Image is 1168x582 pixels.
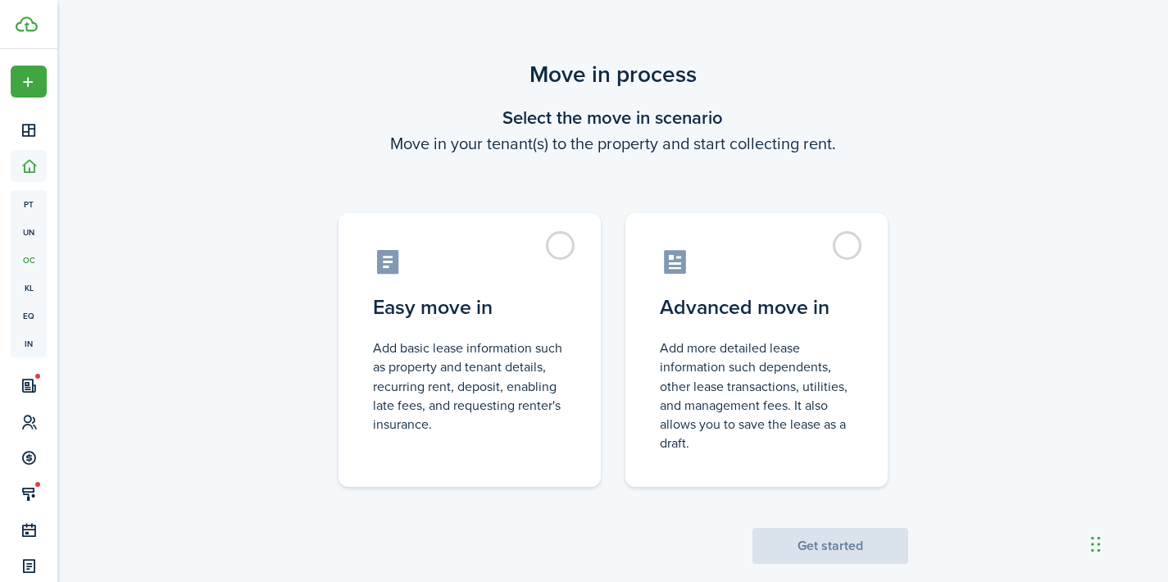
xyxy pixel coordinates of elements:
a: pt [11,190,47,218]
wizard-step-header-description: Move in your tenant(s) to the property and start collecting rent. [318,131,908,156]
a: oc [11,246,47,274]
scenario-title: Move in process [318,57,908,92]
button: Open menu [11,66,47,98]
img: TenantCloud [16,16,38,32]
a: in [11,330,47,357]
a: eq [11,302,47,330]
control-radio-card-title: Advanced move in [660,293,853,322]
control-radio-card-title: Easy move in [373,293,566,322]
control-radio-card-description: Add basic lease information such as property and tenant details, recurring rent, deposit, enablin... [373,339,566,434]
iframe: Chat Widget [1086,503,1168,582]
div: Drag [1091,520,1101,569]
wizard-step-header-title: Select the move in scenario [318,104,908,131]
a: un [11,218,47,246]
a: kl [11,274,47,302]
control-radio-card-description: Add more detailed lease information such dependents, other lease transactions, utilities, and man... [660,339,853,452]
